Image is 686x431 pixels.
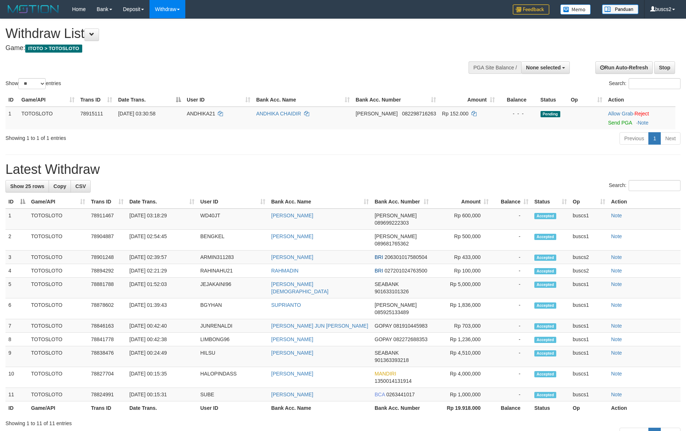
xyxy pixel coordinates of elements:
span: Copy 0263441017 to clipboard [386,392,415,397]
td: - [492,388,531,401]
td: 1 [5,209,28,230]
td: 78894292 [88,264,126,278]
td: - [492,367,531,388]
td: Rp 100,000 [432,264,492,278]
label: Search: [609,78,681,89]
th: ID [5,93,19,107]
td: TOTOSLOTO [28,264,88,278]
td: [DATE] 00:15:31 [126,388,197,401]
td: SUBE [197,388,268,401]
td: buscs1 [570,278,608,298]
td: - [492,278,531,298]
td: 78901248 [88,251,126,264]
th: Trans ID: activate to sort column ascending [77,93,115,107]
th: Op: activate to sort column ascending [570,195,608,209]
td: TOTOSLOTO [28,333,88,346]
td: [DATE] 02:39:57 [126,251,197,264]
td: 78824991 [88,388,126,401]
span: Copy 089699222303 to clipboard [375,220,409,226]
td: 78827704 [88,367,126,388]
a: Note [611,350,622,356]
span: Accepted [534,302,556,309]
img: Feedback.jpg [513,4,549,15]
span: Copy [53,183,66,189]
a: [PERSON_NAME] [271,213,313,218]
div: PGA Site Balance / [469,61,521,74]
th: Amount: activate to sort column ascending [439,93,497,107]
h1: Latest Withdraw [5,162,681,177]
a: Note [611,268,622,274]
td: buscs1 [570,230,608,251]
td: 78904887 [88,230,126,251]
a: Run Auto-Refresh [595,61,653,74]
td: 8 [5,333,28,346]
span: Copy 901363393218 to clipboard [375,357,409,363]
span: [PERSON_NAME] [375,302,417,308]
th: Game/API [28,401,88,415]
span: [PERSON_NAME] [375,213,417,218]
td: buscs2 [570,251,608,264]
th: ID: activate to sort column descending [5,195,28,209]
td: Rp 4,510,000 [432,346,492,367]
th: Balance: activate to sort column ascending [492,195,531,209]
span: Copy 089681765362 to clipboard [375,241,409,247]
td: buscs1 [570,346,608,367]
a: Note [611,213,622,218]
td: Rp 1,836,000 [432,298,492,319]
td: Rp 4,000,000 [432,367,492,388]
td: TOTOSLOTO [28,367,88,388]
td: buscs1 [570,298,608,319]
td: [DATE] 03:18:29 [126,209,197,230]
span: Accepted [534,392,556,398]
input: Search: [629,78,681,89]
th: Amount: activate to sort column ascending [432,195,492,209]
th: Balance [492,401,531,415]
td: 5 [5,278,28,298]
td: - [492,346,531,367]
td: HILSU [197,346,268,367]
span: Accepted [534,282,556,288]
th: Action [608,195,681,209]
th: Trans ID [88,401,126,415]
td: 2 [5,230,28,251]
select: Showentries [18,78,46,89]
td: buscs1 [570,388,608,401]
a: Copy [49,180,71,192]
a: Show 25 rows [5,180,49,192]
td: [DATE] 02:54:45 [126,230,197,251]
td: 78846163 [88,319,126,333]
td: Rp 1,000,000 [432,388,492,401]
a: 1 [648,132,661,145]
td: Rp 1,236,000 [432,333,492,346]
td: [DATE] 01:39:43 [126,298,197,319]
th: User ID: activate to sort column ascending [197,195,268,209]
td: - [492,230,531,251]
td: Rp 5,000,000 [432,278,492,298]
td: · [605,107,675,129]
td: 9 [5,346,28,367]
th: Rp 19.918.000 [432,401,492,415]
th: Balance [498,93,538,107]
td: buscs1 [570,333,608,346]
span: Copy 1350014131914 to clipboard [375,378,412,384]
span: BRI [375,254,383,260]
td: WD40JT [197,209,268,230]
th: Action [608,401,681,415]
td: TOTOSLOTO [28,388,88,401]
span: Accepted [534,337,556,343]
td: TOTOSLOTO [28,346,88,367]
th: Game/API: activate to sort column ascending [28,195,88,209]
a: Note [611,281,622,287]
td: Rp 433,000 [432,251,492,264]
td: - [492,264,531,278]
span: Copy 081910445983 to clipboard [393,323,427,329]
span: Copy 082298716263 to clipboard [402,111,436,117]
td: - [492,298,531,319]
th: Bank Acc. Name [268,401,372,415]
th: Status [538,93,568,107]
td: JEJAKAINI96 [197,278,268,298]
span: Copy 901633101326 to clipboard [375,289,409,294]
a: [PERSON_NAME] [271,350,313,356]
th: Bank Acc. Number: activate to sort column ascending [353,93,439,107]
div: Showing 1 to 1 of 1 entries [5,131,280,142]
